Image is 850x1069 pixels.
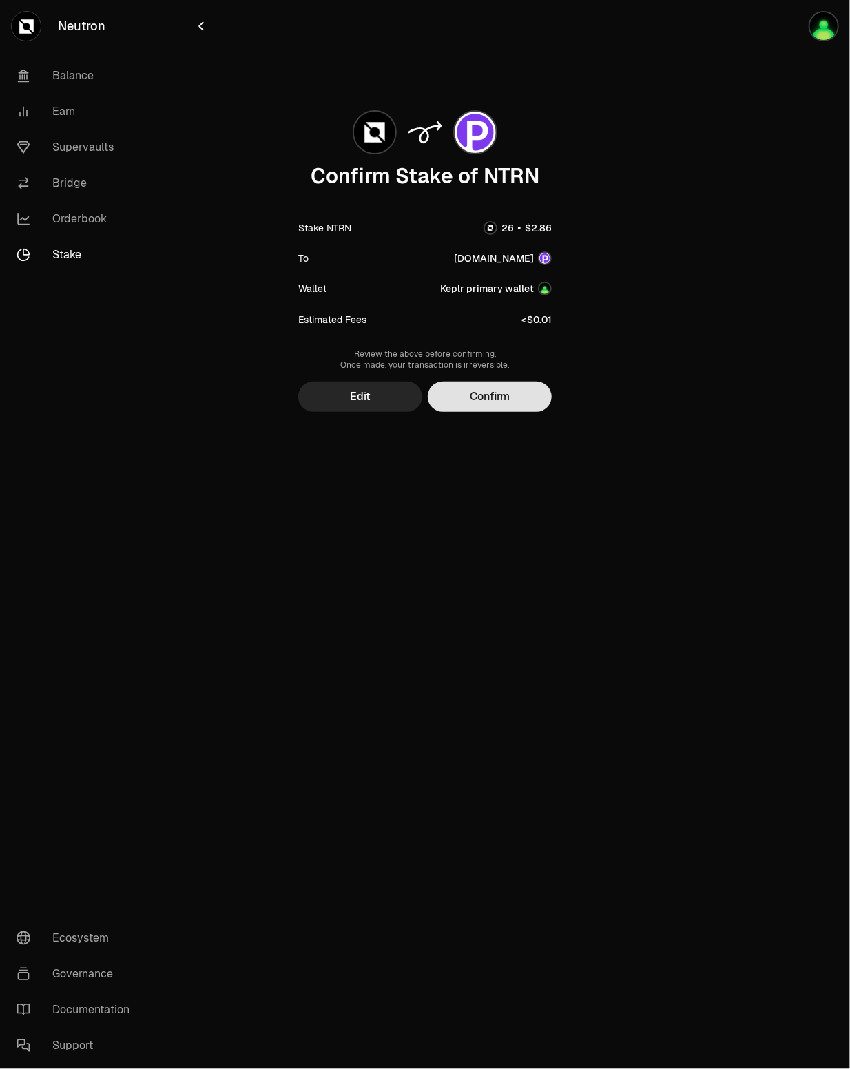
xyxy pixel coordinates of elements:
[6,201,149,237] a: Orderbook
[298,349,552,371] div: Review the above before confirming. Once made, your transaction is irreversible.
[809,11,839,41] img: Keplr primary wallet
[6,992,149,1028] a: Documentation
[298,282,326,295] div: Wallet
[298,313,366,326] div: Estimated Fees
[440,282,552,295] button: Keplr primary wallet
[6,58,149,94] a: Balance
[428,382,552,412] button: Confirm
[298,165,552,187] div: Confirm Stake of NTRN
[6,920,149,956] a: Ecosystem
[6,1028,149,1063] a: Support
[538,251,552,265] img: polkachu.com Logo
[354,112,395,153] img: NTRN Logo
[298,251,309,265] div: To
[453,110,497,154] img: polkachu.com Logo
[485,222,496,233] img: NTRN Logo
[298,382,422,412] button: Edit
[454,251,534,265] div: [DOMAIN_NAME]
[6,129,149,165] a: Supervaults
[538,282,552,295] img: Account Image
[298,221,351,235] div: Stake NTRN
[6,165,149,201] a: Bridge
[440,282,534,295] div: Keplr primary wallet
[6,956,149,992] a: Governance
[6,237,149,273] a: Stake
[6,94,149,129] a: Earn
